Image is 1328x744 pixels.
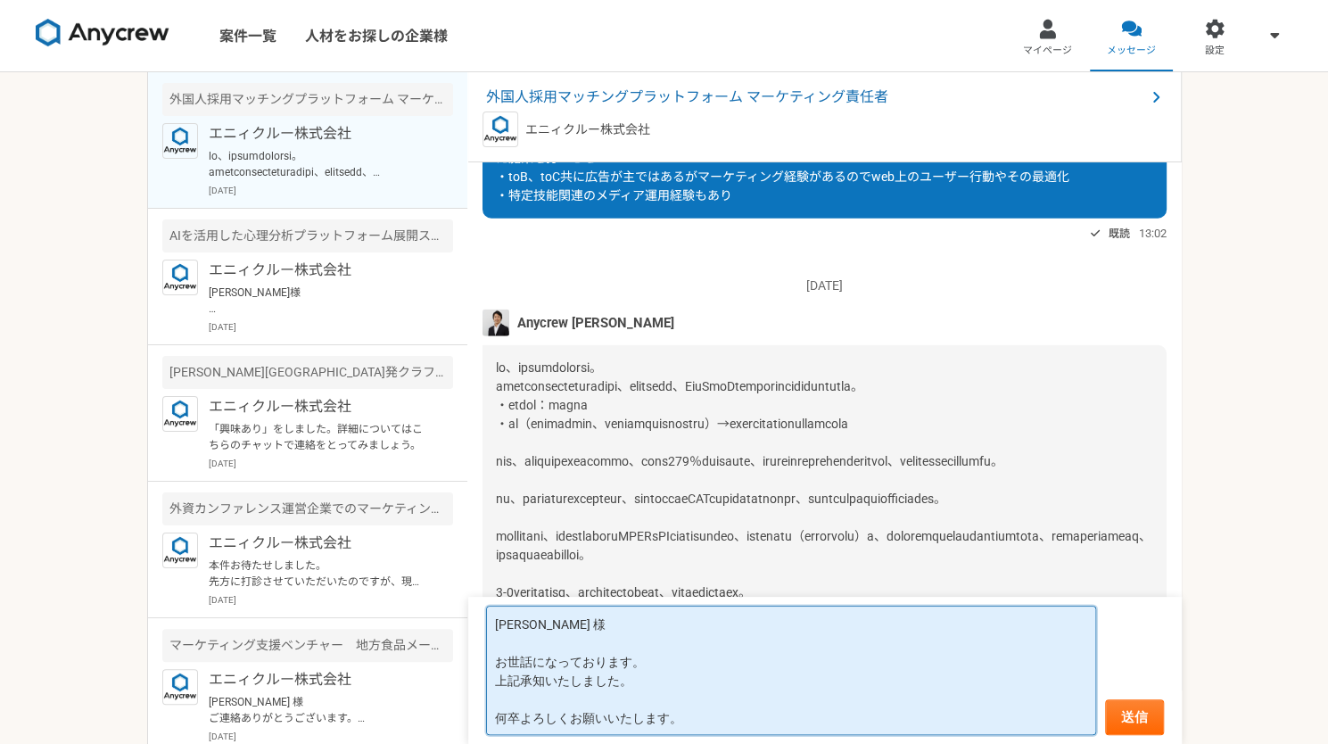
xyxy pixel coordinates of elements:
span: 既読 [1109,223,1130,244]
span: 設定 [1205,44,1225,58]
img: logo_text_blue_01.png [162,396,198,432]
span: 13:02 [1139,225,1167,242]
textarea: [PERSON_NAME] 様 お世話になっております。 上記承知いたしました。 何卒よろしくお願いいたします。 [486,606,1096,735]
img: logo_text_blue_01.png [162,533,198,568]
p: lo、ipsumdolorsi。 ametconsecteturadipi、elitsedd、EiuSmoDtemporincididuntutla。 ・etdol：magna ・al（enim... [209,148,429,180]
p: エニィクルー株式会社 [525,120,650,139]
p: 本件お待たせしました。 先方に打診させていただいたのですが、現在複数候補がいらっしゃる中で、イベントへの参加（平日日中）での稼働を考えると、副業のかたよりフリーランスの方を優先したいとありました... [209,558,429,590]
button: 送信 [1105,699,1164,735]
span: lo、ipsumdolorsi。 ametconsecteturadipi、elitsedd、EiuSmoDtemporincididuntutla。 ・etdol：magna ・al（enim... [496,360,1151,599]
div: [PERSON_NAME][GEOGRAPHIC_DATA]発クラフトビールを手がけるベンチャー プロダクト・マーケティングの戦略立案 [162,356,453,389]
p: エニィクルー株式会社 [209,260,429,281]
div: 外国人採用マッチングプラットフォーム マーケティング責任者 [162,83,453,116]
p: エニィクルー株式会社 [209,669,429,690]
p: [DATE] [483,277,1167,295]
img: 8DqYSo04kwAAAAASUVORK5CYII= [36,19,169,47]
p: エニィクルー株式会社 [209,123,429,145]
div: AIを活用した心理分析プラットフォーム展開スタートアップ マーケティング企画運用 [162,219,453,252]
img: logo_text_blue_01.png [483,112,518,147]
span: マイページ [1023,44,1072,58]
p: エニィクルー株式会社 [209,396,429,417]
p: [PERSON_NAME] 様 ご連絡ありがとうございます。 引き続きよろしくお願いします。 [209,694,429,726]
img: logo_text_blue_01.png [162,669,198,705]
p: [DATE] [209,320,453,334]
span: メッセージ [1107,44,1156,58]
img: logo_text_blue_01.png [162,123,198,159]
p: 「興味あり」をしました。詳細についてはこちらのチャットで連絡をとってみましょう。 [209,421,429,453]
div: マーケティング支援ベンチャー 地方食品メーカーのEC/SNS支援（マーケター） [162,629,453,662]
p: [PERSON_NAME]様 お世話になっております。 Anycrewの[PERSON_NAME]です。 こちらご返信遅くなり、申し訳ございません。 ご状況につきまして、承知いたしました。 先方... [209,285,429,317]
p: [DATE] [209,593,453,607]
span: 外国人採用マッチングプラットフォーム マーケティング責任者 [486,87,1145,108]
p: エニィクルー株式会社 [209,533,429,554]
img: MHYT8150_2.jpg [483,310,509,336]
div: 外資カンファレンス運営企業でのマーケティング業務【英語必須】 [162,492,453,525]
p: [DATE] [209,457,453,470]
img: logo_text_blue_01.png [162,260,198,295]
p: [DATE] [209,184,453,197]
p: [DATE] [209,730,453,743]
span: Anycrew [PERSON_NAME] [517,313,674,333]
